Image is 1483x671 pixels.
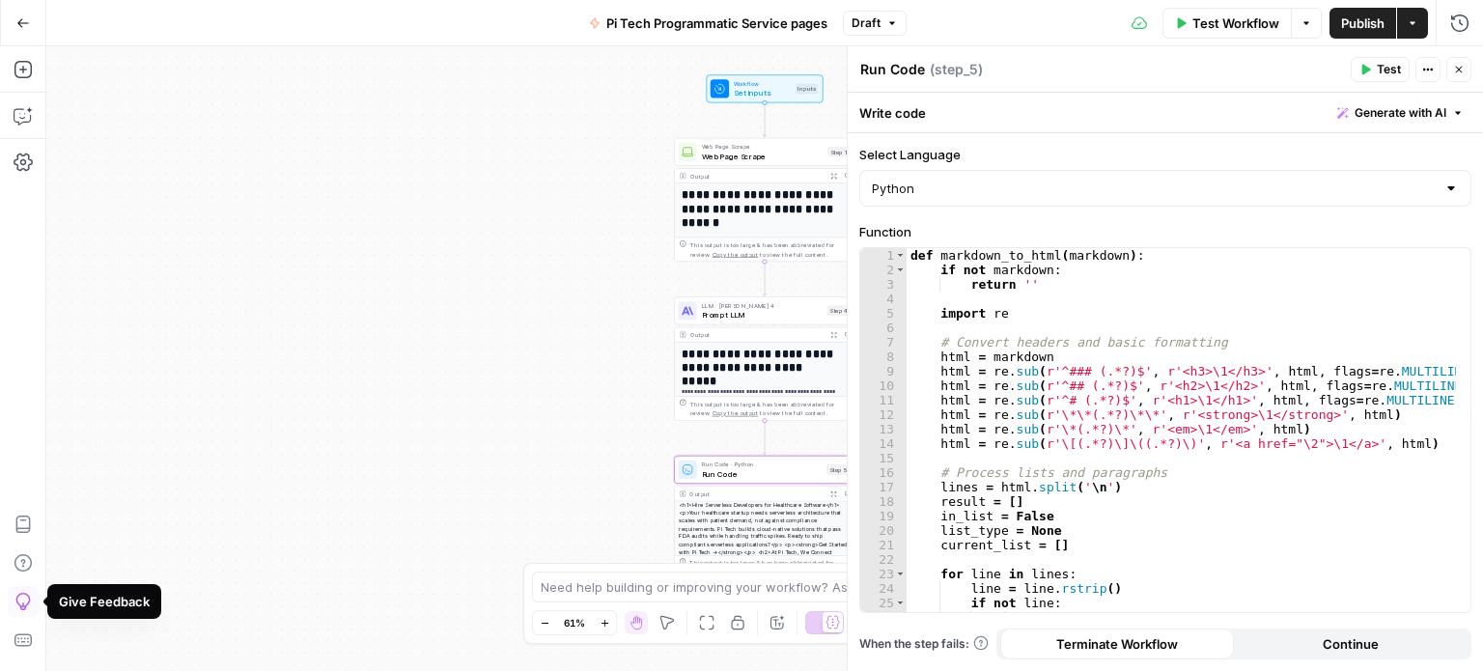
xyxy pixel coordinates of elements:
div: Output [690,489,824,498]
div: Step 5 [826,464,850,475]
input: Python [872,179,1436,198]
div: 3 [860,277,907,292]
span: Test [1377,61,1401,78]
g: Edge from start to step_1 [763,102,767,136]
button: Test [1351,57,1410,82]
div: 11 [860,393,907,407]
label: Select Language [859,145,1471,164]
span: Draft [852,14,881,32]
div: Output [690,330,824,340]
span: Generate with AI [1355,104,1446,122]
span: Run Code [702,468,823,480]
button: Publish [1329,8,1396,39]
div: 18 [860,494,907,509]
div: This output is too large & has been abbreviated for review. to view the full content. [690,240,851,259]
div: Inputs [796,83,818,94]
span: Web Page Scrape [702,150,824,161]
div: 10 [860,378,907,393]
span: Workflow [734,79,791,89]
span: Publish [1341,14,1385,33]
span: Continue [1323,634,1379,654]
button: Generate with AI [1329,100,1471,126]
div: Write code [848,93,1483,132]
textarea: Run Code [860,60,925,79]
button: Continue [1234,629,1468,659]
span: Copy the output [713,409,759,416]
span: ( step_5 ) [930,60,983,79]
span: 61% [564,615,585,630]
span: Toggle code folding, rows 1 through 79 [895,248,906,263]
span: Toggle code folding, rows 23 through 62 [895,567,906,581]
button: Pi Tech Programmatic Service pages [577,8,839,39]
div: Step 1 [827,147,850,157]
span: Prompt LLM [702,309,823,321]
div: Give Feedback [59,592,150,611]
span: Terminate Workflow [1056,634,1178,654]
span: LLM · [PERSON_NAME] 4 [702,301,823,311]
div: 26 [860,610,907,625]
div: 23 [860,567,907,581]
button: Test Workflow [1162,8,1291,39]
g: Edge from step_4 to step_5 [763,420,767,454]
div: 21 [860,538,907,552]
span: Toggle code folding, rows 26 through 32 [895,610,906,625]
div: 2 [860,263,907,277]
div: 1 [860,248,907,263]
span: Set Inputs [734,87,791,98]
div: 5 [860,306,907,321]
div: 13 [860,422,907,436]
span: Run Code · Python [702,460,823,469]
div: 17 [860,480,907,494]
div: 15 [860,451,907,465]
div: Step 4 [827,305,851,316]
div: 8 [860,349,907,364]
div: 7 [860,335,907,349]
div: 25 [860,596,907,610]
div: 24 [860,581,907,596]
div: Output [690,171,824,181]
div: 6 [860,321,907,335]
div: Run Code · PythonRun CodeStep 5Output<h1>Hire Serverless Developers for Healthcare Software</h1> ... [674,456,855,579]
div: This output is too large & has been abbreviated for review. to view the full content. [690,558,851,576]
g: Edge from step_1 to step_4 [763,262,767,295]
div: 9 [860,364,907,378]
a: When the step fails: [859,635,989,653]
div: 12 [860,407,907,422]
div: 14 [860,436,907,451]
span: Web Page Scrape [702,142,824,152]
span: Copy the output [713,251,759,258]
div: 22 [860,552,907,567]
label: Function [859,222,1471,241]
span: Test Workflow [1192,14,1279,33]
span: Toggle code folding, rows 2 through 3 [895,263,906,277]
div: 16 [860,465,907,480]
span: Pi Tech Programmatic Service pages [606,14,827,33]
div: WorkflowSet InputsInputs [674,74,855,102]
div: 20 [860,523,907,538]
div: 19 [860,509,907,523]
span: Toggle code folding, rows 25 through 33 [895,596,906,610]
button: Draft [843,11,907,36]
div: 4 [860,292,907,306]
div: This output is too large & has been abbreviated for review. to view the full content. [690,399,851,417]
